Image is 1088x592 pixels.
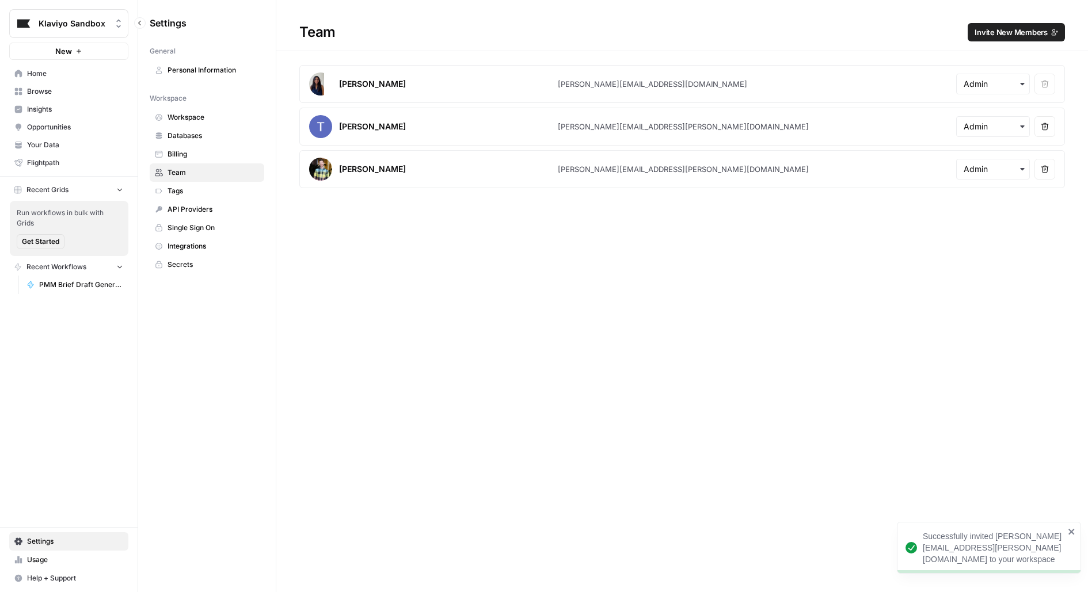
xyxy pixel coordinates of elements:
[168,204,259,215] span: API Providers
[9,118,128,136] a: Opportunities
[150,219,264,237] a: Single Sign On
[168,259,259,270] span: Secrets
[150,46,176,56] span: General
[168,112,259,123] span: Workspace
[150,61,264,79] a: Personal Information
[150,16,187,30] span: Settings
[168,65,259,75] span: Personal Information
[168,186,259,196] span: Tags
[150,93,187,104] span: Workspace
[27,68,123,79] span: Home
[9,258,128,276] button: Recent Workflows
[558,121,809,132] div: [PERSON_NAME][EMAIL_ADDRESS][PERSON_NAME][DOMAIN_NAME]
[17,234,64,249] button: Get Started
[27,104,123,114] span: Insights
[150,237,264,255] a: Integrations
[150,145,264,163] a: Billing
[150,200,264,219] a: API Providers
[27,536,123,547] span: Settings
[964,163,1022,175] input: Admin
[9,9,128,38] button: Workspace: Klaviyo Sandbox
[27,158,123,168] span: Flightpath
[9,551,128,569] a: Usage
[9,100,128,119] a: Insights
[150,127,264,145] a: Databases
[9,64,128,83] a: Home
[975,26,1048,38] span: Invite New Members
[26,262,86,272] span: Recent Workflows
[26,185,69,195] span: Recent Grids
[9,532,128,551] a: Settings
[168,149,259,159] span: Billing
[27,122,123,132] span: Opportunities
[309,158,332,181] img: avatar
[27,555,123,565] span: Usage
[13,13,34,34] img: Klaviyo Sandbox Logo
[168,167,259,178] span: Team
[276,23,1088,41] div: Team
[21,276,128,294] a: PMM Brief Draft Generator
[9,136,128,154] a: Your Data
[150,108,264,127] a: Workspace
[168,131,259,141] span: Databases
[22,236,59,247] span: Get Started
[9,82,128,101] a: Browse
[309,72,324,96] img: avatar
[558,78,747,90] div: [PERSON_NAME][EMAIL_ADDRESS][DOMAIN_NAME]
[168,223,259,233] span: Single Sign On
[168,241,259,251] span: Integrations
[9,181,128,198] button: Recent Grids
[9,154,128,172] a: Flightpath
[9,569,128,587] button: Help + Support
[150,163,264,182] a: Team
[150,255,264,274] a: Secrets
[27,86,123,97] span: Browse
[968,23,1065,41] button: Invite New Members
[39,280,123,290] span: PMM Brief Draft Generator
[39,18,108,29] span: Klaviyo Sandbox
[150,182,264,200] a: Tags
[1068,527,1076,536] button: close
[27,573,123,583] span: Help + Support
[55,45,72,57] span: New
[339,78,406,90] div: [PERSON_NAME]
[964,78,1022,90] input: Admin
[27,140,123,150] span: Your Data
[309,115,332,138] img: avatar
[558,163,809,175] div: [PERSON_NAME][EMAIL_ADDRESS][PERSON_NAME][DOMAIN_NAME]
[17,208,121,228] span: Run workflows in bulk with Grids
[9,43,128,60] button: New
[923,530,1064,565] div: Successfully invited [PERSON_NAME][EMAIL_ADDRESS][PERSON_NAME][DOMAIN_NAME] to your workspace
[339,163,406,175] div: [PERSON_NAME]
[964,121,1022,132] input: Admin
[339,121,406,132] div: [PERSON_NAME]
